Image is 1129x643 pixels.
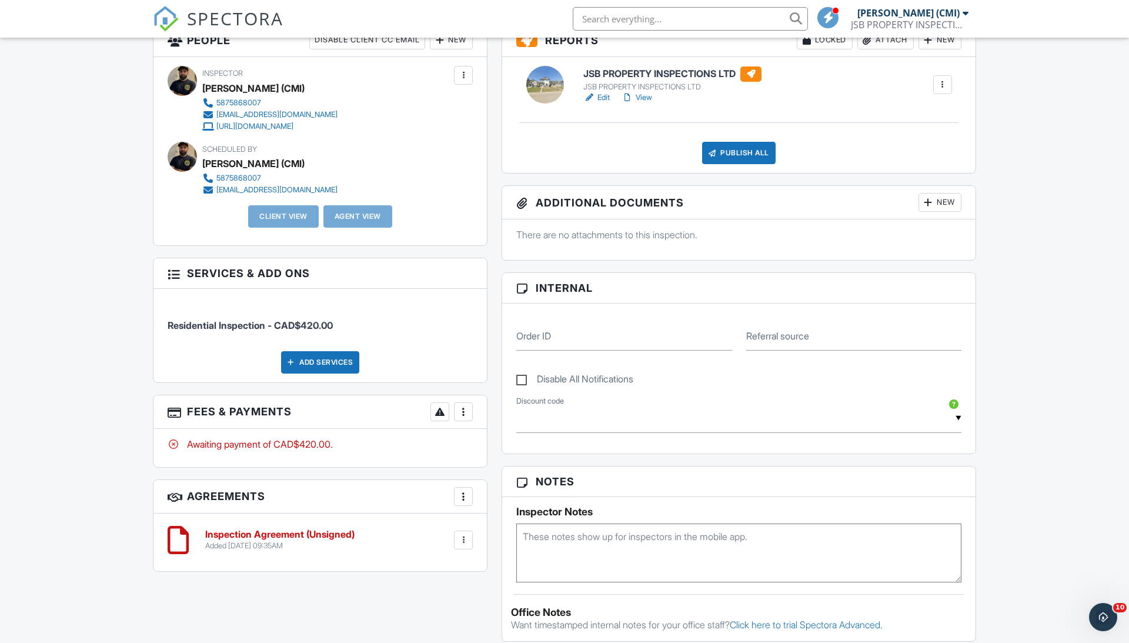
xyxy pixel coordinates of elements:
[202,145,257,154] span: Scheduled By
[1113,603,1127,612] span: 10
[857,31,914,49] div: Attach
[216,185,338,195] div: [EMAIL_ADDRESS][DOMAIN_NAME]
[202,184,338,196] a: [EMAIL_ADDRESS][DOMAIN_NAME]
[202,121,338,132] a: [URL][DOMAIN_NAME]
[168,319,333,331] span: Residential Inspection - CAD$420.00
[309,31,425,49] div: Disable Client CC Email
[502,186,976,219] h3: Additional Documents
[622,92,652,104] a: View
[1089,603,1117,631] iframe: Intercom live chat
[216,98,261,108] div: 5875868007
[730,619,883,631] a: Click here to trial Spectora Advanced.
[205,529,355,550] a: Inspection Agreement (Unsigned) Added [DATE] 09:35AM
[281,351,359,374] div: Add Services
[216,122,293,131] div: [URL][DOMAIN_NAME]
[516,228,961,241] p: There are no attachments to this inspection.
[153,258,487,289] h3: Services & Add ons
[153,480,487,514] h3: Agreements
[502,24,976,57] h3: Reports
[153,6,179,32] img: The Best Home Inspection Software - Spectora
[918,193,961,212] div: New
[583,82,761,92] div: JSB PROPERTY INSPECTIONS LTD
[202,109,338,121] a: [EMAIL_ADDRESS][DOMAIN_NAME]
[516,329,551,342] label: Order ID
[216,110,338,119] div: [EMAIL_ADDRESS][DOMAIN_NAME]
[502,273,976,304] h3: Internal
[202,172,338,184] a: 5875868007
[168,298,473,341] li: Service: Residential Inspection
[857,7,960,19] div: [PERSON_NAME] (CMI)
[583,66,761,92] a: JSB PROPERTY INSPECTIONS LTD JSB PROPERTY INSPECTIONS LTD
[202,155,305,172] div: [PERSON_NAME] (CMI)
[187,6,283,31] span: SPECTORA
[851,19,968,31] div: JSB PROPERTY INSPECTIONS
[516,396,564,407] label: Discount code
[430,31,473,49] div: New
[573,7,808,31] input: Search everything...
[746,329,809,342] label: Referral source
[583,66,761,82] h6: JSB PROPERTY INSPECTIONS LTD
[516,506,961,518] h5: Inspector Notes
[168,438,473,451] div: Awaiting payment of CAD$420.00.
[702,142,776,164] div: Publish All
[216,174,261,183] div: 5875868007
[918,31,961,49] div: New
[511,607,967,618] div: Office Notes
[202,79,305,97] div: [PERSON_NAME] (CMI)
[502,467,976,497] h3: Notes
[516,374,633,388] label: Disable All Notifications
[153,24,487,57] h3: People
[202,97,338,109] a: 5875868007
[205,529,355,540] h6: Inspection Agreement (Unsigned)
[797,31,853,49] div: Locked
[205,541,355,551] div: Added [DATE] 09:35AM
[153,16,283,41] a: SPECTORA
[153,395,487,429] h3: Fees & Payments
[511,618,967,631] p: Want timestamped internal notes for your office staff?
[583,92,610,104] a: Edit
[202,69,243,78] span: Inspector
